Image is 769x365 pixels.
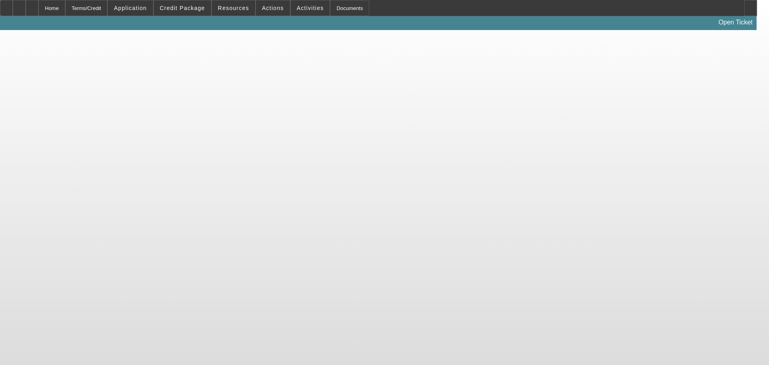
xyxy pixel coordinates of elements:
button: Application [108,0,153,16]
button: Activities [291,0,330,16]
span: Credit Package [160,5,205,11]
span: Resources [218,5,249,11]
span: Application [114,5,147,11]
span: Actions [262,5,284,11]
button: Resources [212,0,255,16]
a: Open Ticket [715,16,756,29]
button: Credit Package [154,0,211,16]
button: Actions [256,0,290,16]
span: Activities [297,5,324,11]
